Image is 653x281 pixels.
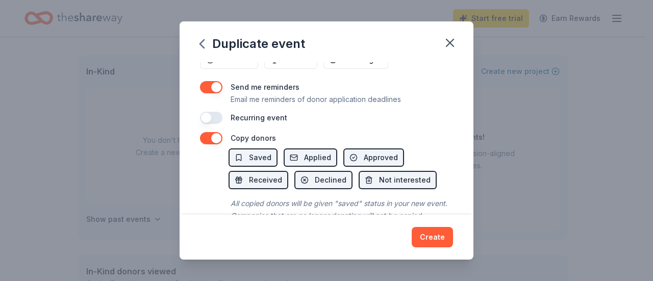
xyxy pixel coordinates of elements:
[231,83,299,91] label: Send me reminders
[284,148,337,167] button: Applied
[359,171,437,189] button: Not interested
[294,171,353,189] button: Declined
[379,174,431,186] span: Not interested
[315,174,346,186] span: Declined
[231,134,276,142] label: Copy donors
[304,151,331,164] span: Applied
[200,36,305,52] div: Duplicate event
[229,195,453,224] div: All copied donors will be given "saved" status in your new event. Companies that are no longer do...
[343,148,404,167] button: Approved
[229,148,278,167] button: Saved
[249,151,271,164] span: Saved
[364,151,398,164] span: Approved
[231,113,287,122] label: Recurring event
[229,171,288,189] button: Received
[231,93,401,106] p: Email me reminders of donor application deadlines
[412,227,453,247] button: Create
[249,174,282,186] span: Received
